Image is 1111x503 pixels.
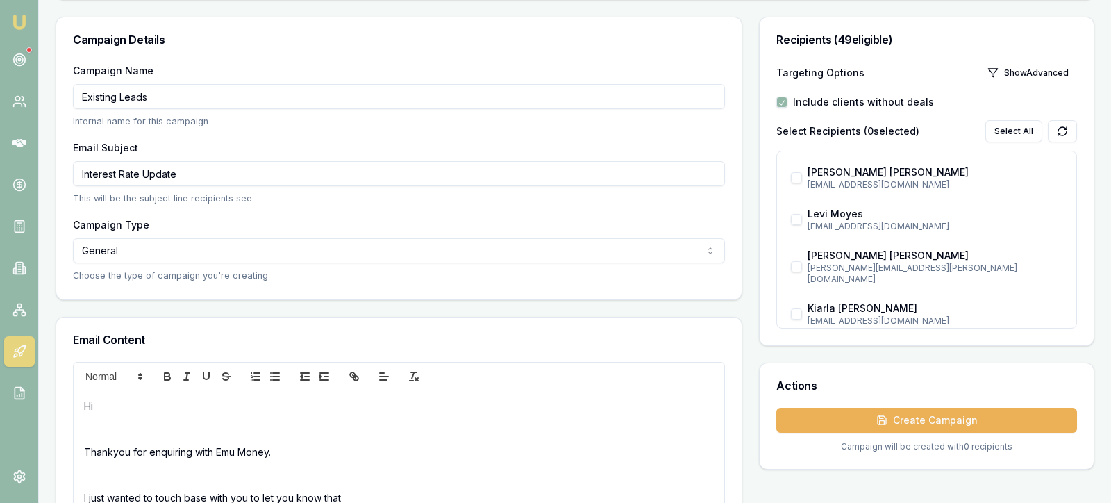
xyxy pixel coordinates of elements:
[808,165,1062,179] p: [PERSON_NAME] [PERSON_NAME]
[73,334,725,345] h3: Email Content
[776,34,1077,45] h3: Recipients ( 49 eligible)
[197,368,216,385] button: underline
[158,368,177,385] button: bold
[315,368,334,385] button: indent: +1
[808,249,1062,263] p: [PERSON_NAME] [PERSON_NAME]
[404,368,424,385] button: clean
[73,192,725,205] p: This will be the subject line recipients see
[73,34,725,45] h3: Campaign Details
[73,269,725,282] p: Choose the type of campaign you're creating
[808,315,1062,327] p: [EMAIL_ADDRESS][DOMAIN_NAME]
[776,441,1077,452] p: Campaign will be created with 0 recipients
[979,62,1077,84] button: ShowAdvanced
[246,368,265,385] button: list: ordered
[11,14,28,31] img: emu-icon-u.png
[73,219,149,231] label: Campaign Type
[216,368,235,385] button: strike
[73,161,725,186] input: Enter email subject line...
[776,66,864,80] label: Targeting Options
[985,120,1042,142] button: Select All
[177,368,197,385] button: italic
[84,445,714,459] p: Thankyou for enquiring with Emu Money.
[808,221,1062,232] p: [EMAIL_ADDRESS][DOMAIN_NAME]
[776,380,1077,391] h3: Actions
[808,263,1062,285] p: [PERSON_NAME][EMAIL_ADDRESS][PERSON_NAME][DOMAIN_NAME]
[295,368,315,385] button: indent: -1
[776,408,1077,433] button: Create Campaign
[808,207,1062,221] p: Levi Moyes
[73,84,725,109] input: Enter campaign name...
[73,115,725,128] p: Internal name for this campaign
[776,124,919,138] label: Select Recipients ( 0 selected)
[73,65,153,76] label: Campaign Name
[808,179,1062,190] p: [EMAIL_ADDRESS][DOMAIN_NAME]
[73,142,138,154] label: Email Subject
[265,368,285,385] button: list: bullet
[344,368,364,385] button: link
[808,302,1062,315] p: Kiarla [PERSON_NAME]
[793,95,934,109] label: Include clients without deals
[84,399,714,413] p: Hi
